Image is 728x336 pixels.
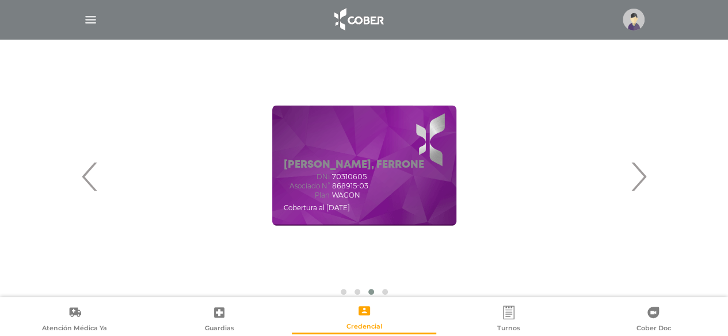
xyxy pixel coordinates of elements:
[205,324,234,334] span: Guardias
[284,191,330,199] span: Plan
[346,322,382,333] span: Credencial
[79,145,101,207] span: Previous
[284,173,330,181] span: DNI
[292,303,436,333] a: Credencial
[623,9,645,30] img: profile-placeholder.svg
[497,324,520,334] span: Turnos
[2,305,147,334] a: Atención Médica Ya
[42,324,107,334] span: Atención Médica Ya
[284,182,330,190] span: Asociado N°
[581,305,726,334] a: Cober Doc
[436,305,581,334] a: Turnos
[147,305,291,334] a: Guardias
[328,6,388,33] img: logo_cober_home-white.png
[332,182,368,190] span: 868915-03
[332,173,367,181] span: 70310605
[627,145,650,207] span: Next
[332,191,360,199] span: WAGON
[284,159,424,172] h5: [PERSON_NAME], FERRONE
[83,13,98,27] img: Cober_menu-lines-white.svg
[636,324,670,334] span: Cober Doc
[284,203,350,212] span: Cobertura al [DATE]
